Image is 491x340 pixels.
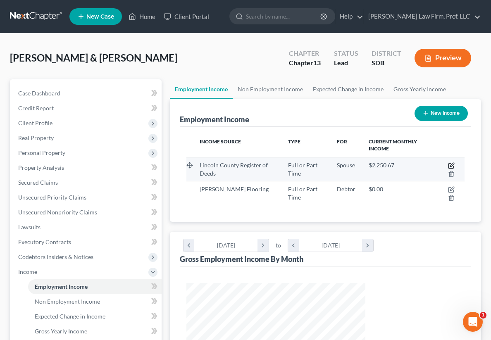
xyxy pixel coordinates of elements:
[180,114,249,124] div: Employment Income
[369,138,417,152] span: Current Monthly Income
[12,175,162,190] a: Secured Claims
[369,162,394,169] span: $2,250.67
[372,58,401,68] div: SDB
[337,162,355,169] span: Spouse
[86,14,114,20] span: New Case
[299,239,362,252] div: [DATE]
[480,312,486,319] span: 1
[28,279,162,294] a: Employment Income
[337,185,355,193] span: Debtor
[28,294,162,309] a: Non Employment Income
[289,49,321,58] div: Chapter
[276,241,281,250] span: to
[35,328,87,335] span: Gross Yearly Income
[194,239,257,252] div: [DATE]
[288,239,299,252] i: chevron_left
[35,313,105,320] span: Expected Change in Income
[18,90,60,97] span: Case Dashboard
[289,58,321,68] div: Chapter
[28,309,162,324] a: Expected Change in Income
[463,312,483,332] iframe: Intercom live chat
[12,190,162,205] a: Unsecured Priority Claims
[336,9,363,24] a: Help
[288,162,317,177] span: Full or Part Time
[184,239,195,252] i: chevron_left
[28,324,162,339] a: Gross Yearly Income
[18,268,37,275] span: Income
[35,298,100,305] span: Non Employment Income
[35,283,88,290] span: Employment Income
[337,138,347,145] span: For
[415,49,471,67] button: Preview
[12,235,162,250] a: Executory Contracts
[18,223,41,231] span: Lawsuits
[18,134,54,141] span: Real Property
[180,254,303,264] div: Gross Employment Income By Month
[415,106,468,121] button: New Income
[308,79,389,99] a: Expected Change in Income
[313,59,321,67] span: 13
[18,164,64,171] span: Property Analysis
[18,119,52,126] span: Client Profile
[18,238,71,245] span: Executory Contracts
[18,209,97,216] span: Unsecured Nonpriority Claims
[362,239,373,252] i: chevron_right
[18,149,65,156] span: Personal Property
[200,185,269,193] span: [PERSON_NAME] Flooring
[18,105,54,112] span: Credit Report
[12,86,162,101] a: Case Dashboard
[288,138,300,145] span: Type
[364,9,481,24] a: [PERSON_NAME] Law Firm, Prof. LLC
[18,194,86,201] span: Unsecured Priority Claims
[389,79,451,99] a: Gross Yearly Income
[170,79,233,99] a: Employment Income
[334,49,358,58] div: Status
[233,79,308,99] a: Non Employment Income
[200,138,241,145] span: Income Source
[12,205,162,220] a: Unsecured Nonpriority Claims
[18,253,93,260] span: Codebtors Insiders & Notices
[12,160,162,175] a: Property Analysis
[288,185,317,201] span: Full or Part Time
[124,9,160,24] a: Home
[334,58,358,68] div: Lead
[257,239,269,252] i: chevron_right
[372,49,401,58] div: District
[369,185,383,193] span: $0.00
[246,9,322,24] input: Search by name...
[160,9,213,24] a: Client Portal
[12,220,162,235] a: Lawsuits
[10,52,177,64] span: [PERSON_NAME] & [PERSON_NAME]
[200,162,268,177] span: Lincoln County Register of Deeds
[18,179,58,186] span: Secured Claims
[12,101,162,116] a: Credit Report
